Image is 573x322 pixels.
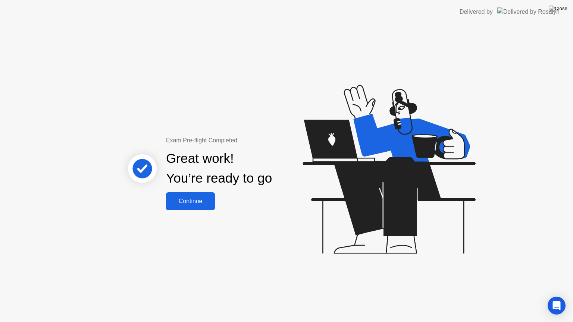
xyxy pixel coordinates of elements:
[549,6,567,12] img: Close
[166,192,215,210] button: Continue
[166,136,320,145] div: Exam Pre-flight Completed
[168,198,213,205] div: Continue
[166,149,272,188] div: Great work! You’re ready to go
[548,297,566,315] div: Open Intercom Messenger
[497,7,560,16] img: Delivered by Rosalyn
[460,7,493,16] div: Delivered by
